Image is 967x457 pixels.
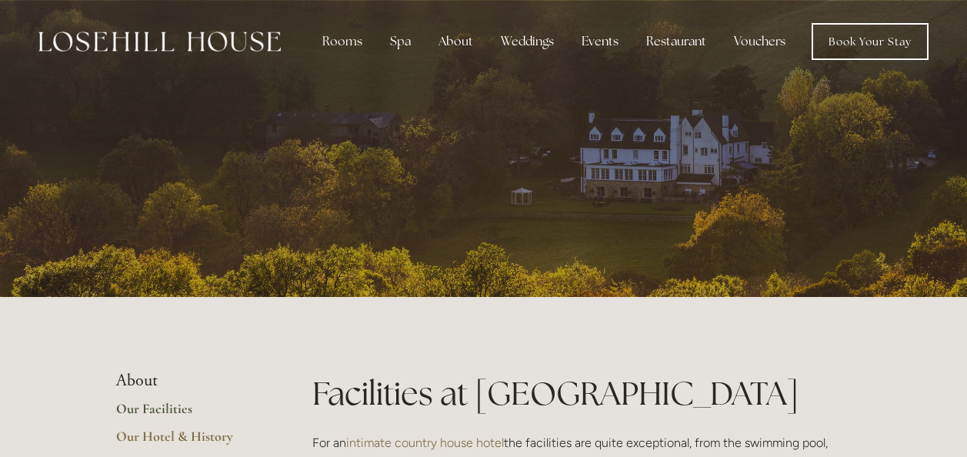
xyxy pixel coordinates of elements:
div: About [426,26,485,57]
a: Vouchers [722,26,798,57]
a: Book Your Stay [812,23,929,60]
div: Spa [378,26,423,57]
a: Our Hotel & History [116,428,263,455]
img: Losehill House [38,32,281,52]
div: Weddings [489,26,566,57]
a: intimate country house hotel [346,435,504,450]
div: Rooms [310,26,375,57]
a: Our Facilities [116,400,263,428]
div: Events [569,26,631,57]
h1: Facilities at [GEOGRAPHIC_DATA] [312,371,852,416]
li: About [116,371,263,391]
div: Restaurant [634,26,719,57]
